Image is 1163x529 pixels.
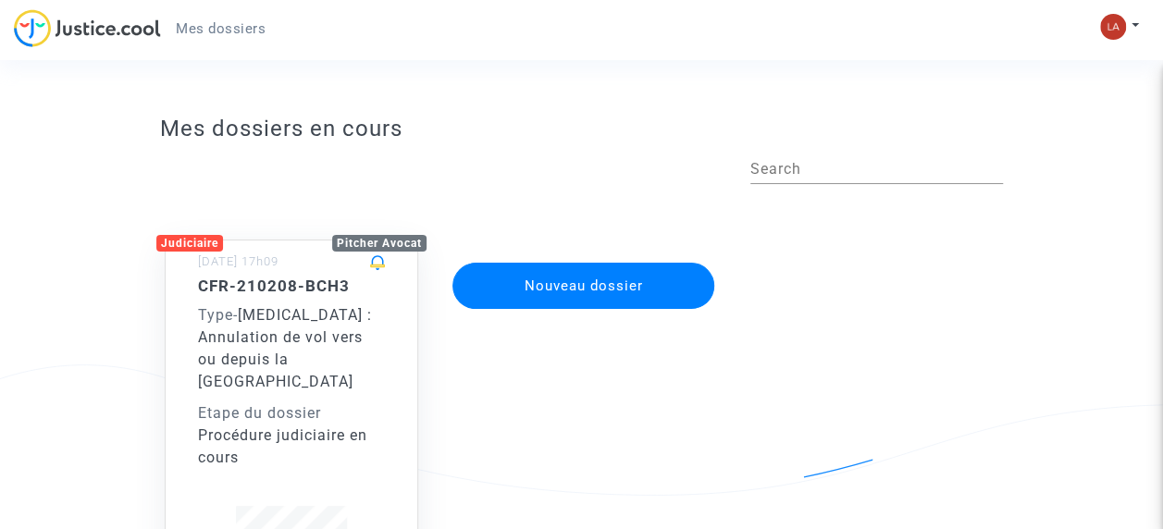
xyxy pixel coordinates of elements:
[176,20,266,37] span: Mes dossiers
[14,9,161,47] img: jc-logo.svg
[451,251,717,268] a: Nouveau dossier
[452,263,715,309] button: Nouveau dossier
[332,235,427,252] div: Pitcher Avocat
[1100,14,1126,40] img: 3585804b07e52878e9af1ede95350ee0
[198,424,385,469] div: Procédure judiciaire en cours
[156,235,223,252] div: Judiciaire
[161,15,280,43] a: Mes dossiers
[198,306,233,324] span: Type
[198,277,385,295] h5: CFR-210208-BCH3
[198,306,372,390] span: [MEDICAL_DATA] : Annulation de vol vers ou depuis la [GEOGRAPHIC_DATA]
[160,116,1003,142] h3: Mes dossiers en cours
[198,254,278,268] small: [DATE] 17h09
[198,306,238,324] span: -
[198,402,385,424] div: Etape du dossier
